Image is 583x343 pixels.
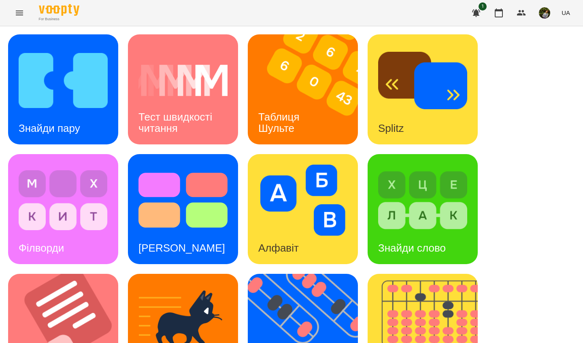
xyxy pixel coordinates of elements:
[558,5,573,20] button: UA
[8,154,118,264] a: ФілвордиФілворди
[258,111,302,134] h3: Таблиця Шульте
[539,7,550,19] img: b75e9dd987c236d6cf194ef640b45b7d.jpg
[39,4,79,16] img: Voopty Logo
[128,154,238,264] a: Тест Струпа[PERSON_NAME]
[378,45,467,116] img: Splitz
[19,122,80,134] h3: Знайди пару
[39,17,79,22] span: For Business
[258,242,299,254] h3: Алфавіт
[248,34,368,144] img: Таблиця Шульте
[368,34,478,144] a: SplitzSplitz
[368,154,478,264] a: Знайди словоЗнайди слово
[138,165,228,236] img: Тест Струпа
[258,165,347,236] img: Алфавіт
[8,34,118,144] a: Знайди паруЗнайди пару
[248,34,358,144] a: Таблиця ШультеТаблиця Шульте
[378,242,446,254] h3: Знайди слово
[562,8,570,17] span: UA
[19,45,108,116] img: Знайди пару
[248,154,358,264] a: АлфавітАлфавіт
[479,2,487,11] span: 1
[378,122,404,134] h3: Splitz
[19,242,64,254] h3: Філворди
[138,111,215,134] h3: Тест швидкості читання
[128,34,238,144] a: Тест швидкості читанняТест швидкості читання
[378,165,467,236] img: Знайди слово
[138,45,228,116] img: Тест швидкості читання
[10,3,29,23] button: Menu
[19,165,108,236] img: Філворди
[138,242,225,254] h3: [PERSON_NAME]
